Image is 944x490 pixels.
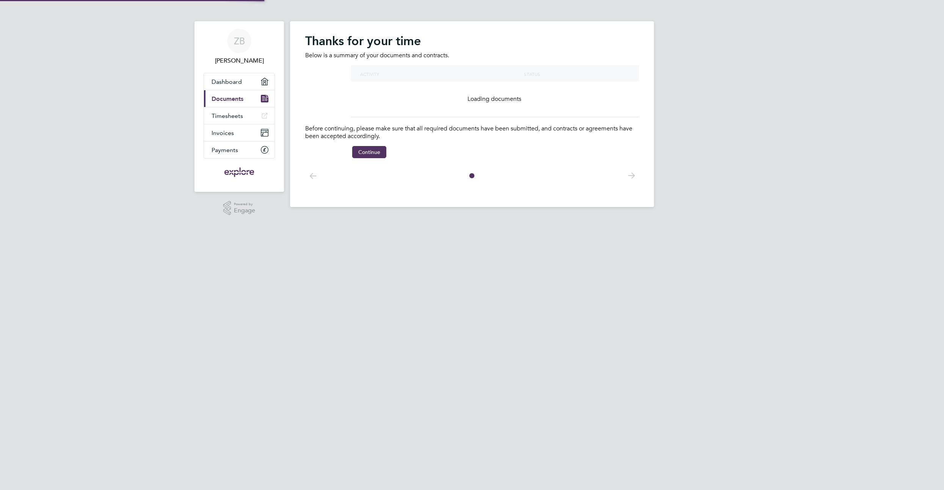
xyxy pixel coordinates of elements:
a: Go to home page [204,166,275,178]
span: Dashboard [212,78,242,85]
a: Powered byEngage [223,201,256,215]
p: Below is a summary of your documents and contracts. [305,52,639,60]
a: Timesheets [204,107,274,124]
img: exploregroup-logo-retina.png [224,166,255,178]
span: Invoices [212,129,234,137]
a: Dashboard [204,73,274,90]
span: Zubair Baqai [204,56,275,65]
a: Payments [204,141,274,158]
a: Documents [204,90,274,107]
span: Powered by [234,201,255,207]
span: Engage [234,207,255,214]
button: Continue [352,146,386,158]
a: Invoices [204,124,274,141]
nav: Main navigation [194,21,284,192]
p: Before continuing, please make sure that all required documents have been submitted, and contract... [305,125,639,141]
span: Documents [212,95,243,102]
span: Timesheets [212,112,243,119]
h2: Thanks for your time [305,33,639,49]
span: Payments [212,146,238,154]
span: ZB [234,36,245,46]
a: ZB[PERSON_NAME] [204,29,275,65]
